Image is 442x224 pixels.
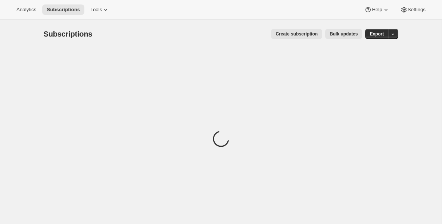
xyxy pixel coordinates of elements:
button: Create subscription [271,29,322,39]
button: Bulk updates [325,29,362,39]
span: Subscriptions [47,7,80,13]
span: Create subscription [276,31,318,37]
button: Tools [86,4,114,15]
button: Analytics [12,4,41,15]
span: Help [372,7,382,13]
span: Settings [408,7,426,13]
span: Tools [90,7,102,13]
button: Export [365,29,388,39]
span: Bulk updates [330,31,358,37]
button: Settings [396,4,430,15]
span: Analytics [16,7,36,13]
button: Help [360,4,394,15]
span: Subscriptions [44,30,93,38]
span: Export [370,31,384,37]
button: Subscriptions [42,4,84,15]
